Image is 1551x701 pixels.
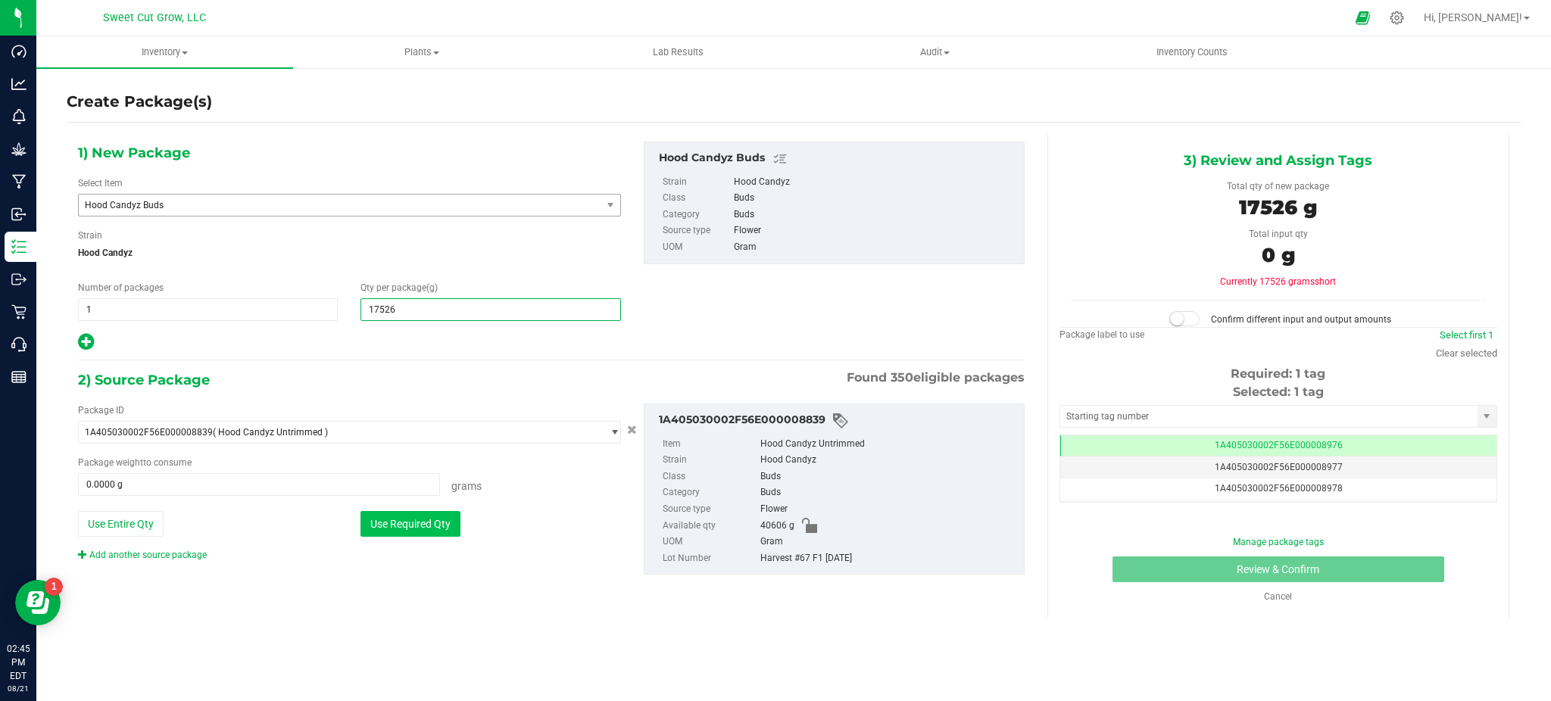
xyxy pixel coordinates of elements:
a: Inventory [36,36,293,68]
label: UOM [663,534,757,550]
span: Total qty of new package [1227,181,1329,192]
span: 1A405030002F56E000008839 [85,427,213,438]
div: Flower [760,501,1016,518]
span: Hi, [PERSON_NAME]! [1424,11,1522,23]
span: Required: 1 tag [1231,366,1325,381]
label: Strain [663,174,731,191]
div: Gram [760,534,1016,550]
span: Inventory [36,45,293,59]
label: Category [663,484,757,501]
span: 1A405030002F56E000008976 [1215,440,1343,450]
button: Review & Confirm [1113,556,1444,582]
div: Gram [734,239,1016,256]
span: Confirm different input and output amounts [1211,314,1391,325]
a: Select first 1 [1440,329,1493,341]
span: Lab Results [632,45,724,59]
span: Found eligible packages [847,369,1025,387]
a: Audit [807,36,1063,68]
inline-svg: Inventory [11,239,27,254]
inline-svg: Monitoring [11,109,27,124]
div: Buds [734,207,1016,223]
span: 1A405030002F56E000008978 [1215,483,1343,494]
inline-svg: Grow [11,142,27,157]
label: Source type [663,223,731,239]
span: 2) Source Package [78,369,210,391]
span: Currently 17526 grams [1220,276,1336,287]
a: Inventory Counts [1063,36,1320,68]
div: Manage settings [1387,11,1406,25]
div: Hood Candyz Buds [659,150,1016,168]
span: (g) [426,282,438,293]
label: Item [663,436,757,453]
span: 0 g [1262,243,1295,267]
div: Buds [760,469,1016,485]
span: Package to consume [78,457,192,468]
label: UOM [663,239,731,256]
label: Class [663,190,731,207]
span: 17526 g [1239,195,1317,220]
span: Grams [451,480,482,492]
span: select [601,422,620,443]
button: Use Entire Qty [78,511,164,537]
div: Hood Candyz [760,452,1016,469]
label: Class [663,469,757,485]
inline-svg: Reports [11,369,27,385]
span: Sweet Cut Grow, LLC [103,11,206,24]
h4: Create Package(s) [67,91,212,113]
span: Package label to use [1059,329,1144,340]
iframe: Resource center [15,580,61,625]
input: 0.0000 g [79,474,439,495]
span: Inventory Counts [1136,45,1248,59]
a: Add another source package [78,550,207,560]
p: 02:45 PM EDT [7,642,30,683]
inline-svg: Analytics [11,76,27,92]
label: Select Item [78,176,123,190]
a: Plants [293,36,550,68]
button: Cancel button [623,419,641,441]
inline-svg: Retail [11,304,27,319]
span: Hood Candyz [78,241,621,264]
div: Buds [760,484,1016,501]
span: Add new output [78,340,94,350]
span: 40606 g [760,518,794,534]
inline-svg: Manufacturing [11,174,27,189]
a: Clear selected [1436,347,1497,359]
label: Lot Number [663,550,757,567]
span: 1A405030002F56E000008977 [1215,462,1343,472]
label: Strain [78,229,102,242]
span: Hood Candyz Buds [85,200,575,210]
span: Package ID [78,405,124,416]
span: 3) Review and Assign Tags [1184,149,1372,172]
span: Open Ecommerce Menu [1346,3,1380,33]
label: Source type [663,501,757,518]
button: Use Required Qty [360,511,460,537]
span: Total input qty [1249,229,1308,239]
input: Starting tag number [1060,406,1478,427]
span: short [1315,276,1336,287]
div: Harvest #67 F1 [DATE] [760,550,1016,567]
label: Strain [663,452,757,469]
div: Hood Candyz [734,174,1016,191]
inline-svg: Call Center [11,337,27,352]
inline-svg: Inbound [11,207,27,222]
inline-svg: Dashboard [11,44,27,59]
span: 1) New Package [78,142,190,164]
label: Category [663,207,731,223]
span: select [1478,406,1496,427]
div: Flower [734,223,1016,239]
span: Number of packages [78,282,164,293]
inline-svg: Outbound [11,272,27,287]
span: Plants [294,45,549,59]
span: Selected: 1 tag [1233,385,1324,399]
div: Hood Candyz Untrimmed [760,436,1016,453]
div: 1A405030002F56E000008839 [659,412,1016,430]
span: Audit [807,45,1063,59]
iframe: Resource center unread badge [45,578,63,596]
span: weight [116,457,143,468]
p: 08/21 [7,683,30,694]
input: 1 [79,299,337,320]
a: Cancel [1264,591,1292,602]
a: Manage package tags [1233,537,1324,547]
div: Buds [734,190,1016,207]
